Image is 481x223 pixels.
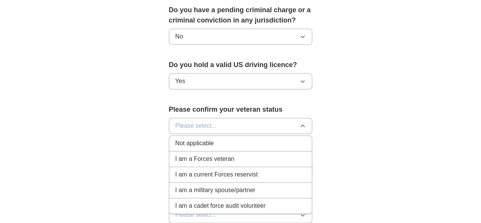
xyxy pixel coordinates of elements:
label: Please confirm your veteran status [169,104,313,115]
span: I am a current Forces reservist [175,170,258,179]
span: Yes [175,77,185,86]
label: Do you have a pending criminal charge or a criminal conviction in any jurisdiction? [169,5,313,26]
span: Please select... [175,121,217,130]
span: I am a military spouse/partner [175,186,256,195]
button: Yes [169,73,313,89]
label: Do you hold a valid US driving licence? [169,60,313,70]
button: Please select... [169,207,313,223]
span: I am a cadet force audit volunteer [175,201,265,210]
span: No [175,32,183,41]
button: No [169,29,313,45]
button: Please select... [169,118,313,134]
span: Not applicable [175,139,214,148]
span: I am a Forces veteran [175,154,235,164]
span: Please select... [175,210,217,220]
